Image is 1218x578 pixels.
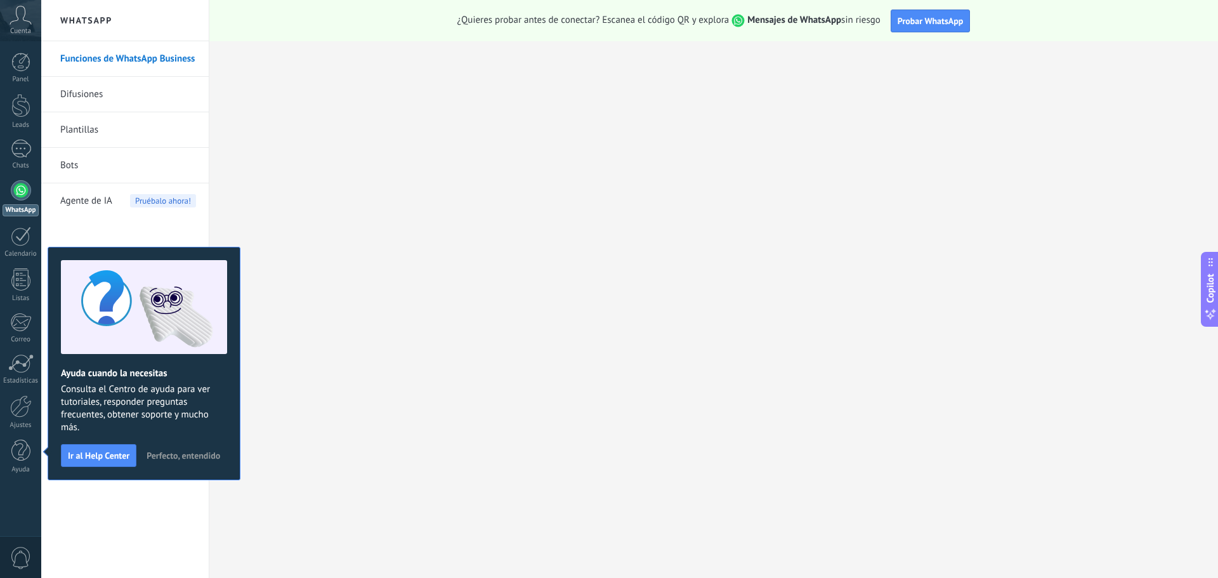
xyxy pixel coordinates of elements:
[1204,273,1217,303] span: Copilot
[61,367,227,379] h2: Ayuda cuando la necesitas
[891,10,971,32] button: Probar WhatsApp
[60,148,196,183] a: Bots
[3,250,39,258] div: Calendario
[898,15,964,27] span: Probar WhatsApp
[60,112,196,148] a: Plantillas
[61,444,136,467] button: Ir al Help Center
[3,204,39,216] div: WhatsApp
[68,451,129,460] span: Ir al Help Center
[41,112,209,148] li: Plantillas
[130,194,196,207] span: Pruébalo ahora!
[147,451,220,460] span: Perfecto, entendido
[3,466,39,474] div: Ayuda
[3,336,39,344] div: Correo
[3,162,39,170] div: Chats
[3,294,39,303] div: Listas
[60,183,196,219] a: Agente de IA Pruébalo ahora!
[60,41,196,77] a: Funciones de WhatsApp Business
[10,27,31,36] span: Cuenta
[3,377,39,385] div: Estadísticas
[457,14,881,27] span: ¿Quieres probar antes de conectar? Escanea el código QR y explora sin riesgo
[41,183,209,218] li: Agente de IA
[61,383,227,434] span: Consulta el Centro de ayuda para ver tutoriales, responder preguntas frecuentes, obtener soporte ...
[41,77,209,112] li: Difusiones
[3,421,39,430] div: Ajustes
[747,14,841,26] strong: Mensajes de WhatsApp
[60,183,112,219] span: Agente de IA
[3,76,39,84] div: Panel
[41,41,209,77] li: Funciones de WhatsApp Business
[41,148,209,183] li: Bots
[3,121,39,129] div: Leads
[60,77,196,112] a: Difusiones
[141,446,226,465] button: Perfecto, entendido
